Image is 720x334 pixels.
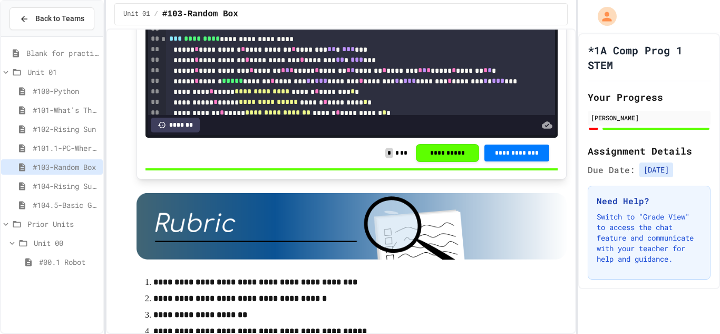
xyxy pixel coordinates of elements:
[588,43,711,72] h1: *1A Comp Prog 1 STEM
[33,180,99,192] span: #104-Rising Sun Plus
[33,85,99,97] span: #100-Python
[35,13,84,24] span: Back to Teams
[26,47,99,59] span: Blank for practice
[123,10,150,18] span: Unit 01
[9,7,94,30] button: Back to Teams
[597,195,702,207] h3: Need Help?
[33,142,99,154] span: #101.1-PC-Where am I?
[639,163,673,177] span: [DATE]
[33,104,99,116] span: #101-What's This ??
[597,212,702,264] p: Switch to "Grade View" to access the chat feature and communicate with your teacher for help and ...
[39,256,99,268] span: #00.1 Robot
[587,4,619,28] div: My Account
[33,199,99,211] span: #104.5-Basic Graphics Review
[34,237,99,249] span: Unit 00
[591,113,707,122] div: [PERSON_NAME]
[154,10,158,18] span: /
[27,218,99,230] span: Prior Units
[27,66,99,78] span: Unit 01
[588,144,711,158] h2: Assignment Details
[33,123,99,135] span: #102-Rising Sun
[588,164,635,176] span: Due Date:
[162,8,238,21] span: #103-Random Box
[33,161,99,173] span: #103-Random Box
[588,90,711,104] h2: Your Progress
